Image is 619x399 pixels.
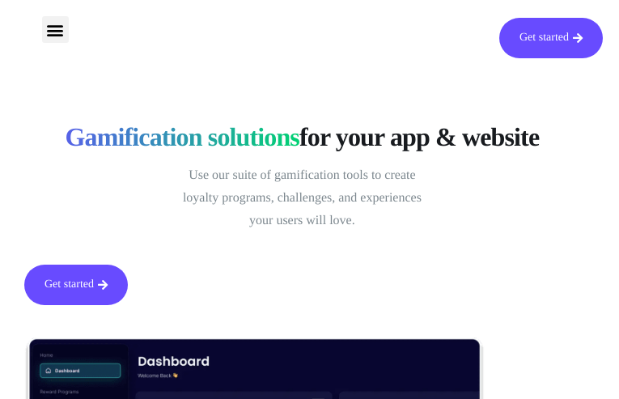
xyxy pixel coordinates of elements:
[499,18,603,58] a: Get started
[45,279,94,291] span: Get started
[24,265,128,305] a: Get started
[172,164,431,232] p: Use our suite of gamification tools to create loyalty programs, challenges, and experiences your ...
[519,32,569,44] span: Get started
[42,16,69,43] div: Menu Toggle
[66,121,299,152] span: Gamification solutions
[24,121,580,152] h1: for your app & website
